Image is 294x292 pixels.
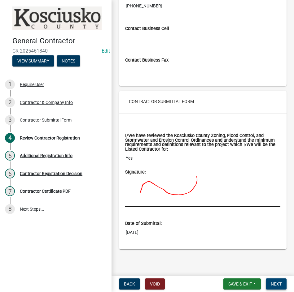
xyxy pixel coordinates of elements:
[119,278,140,290] button: Back
[5,79,15,89] div: 1
[12,48,99,54] span: CR-2025461840
[102,48,110,54] wm-modal-confirm: Edit Application Number
[124,96,199,107] button: Contractor Submittal Form
[20,82,44,87] div: Require User
[20,118,72,122] div: Contractor Submittal Form
[12,6,102,30] img: Kosciusko County, Indiana
[12,36,107,45] h4: General Contractor
[102,48,110,54] a: Edit
[20,100,73,105] div: Contractor & Company Info
[20,171,82,176] div: Contractor Registration Decision
[124,281,135,286] span: Back
[145,278,165,290] button: Void
[223,278,261,290] button: Save & Exit
[20,153,72,158] div: Additional Registration Info
[5,115,15,125] div: 3
[5,186,15,196] div: 7
[125,58,169,62] label: Contact Business Fax
[5,169,15,178] div: 6
[20,189,71,193] div: Contractor Certificate PDF
[266,278,287,290] button: Next
[271,281,282,286] span: Next
[20,136,80,140] div: Review Contractor Registration
[5,97,15,107] div: 2
[57,59,80,64] wm-modal-confirm: Notes
[125,27,169,31] label: Contact Business Cell
[12,55,54,67] button: View Summary
[125,134,280,152] label: I/We have reviewed the Kosciusko County Zoning, Flood Control, and Stormwater and Erosion Control...
[12,59,54,64] wm-modal-confirm: Summary
[5,204,15,214] div: 8
[57,55,80,67] button: Notes
[125,175,256,206] img: AAAAAElFTkSuQmCC
[125,170,146,174] label: Signature:
[125,221,162,226] label: Date of Submittal:
[5,133,15,143] div: 4
[5,151,15,161] div: 5
[228,281,252,286] span: Save & Exit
